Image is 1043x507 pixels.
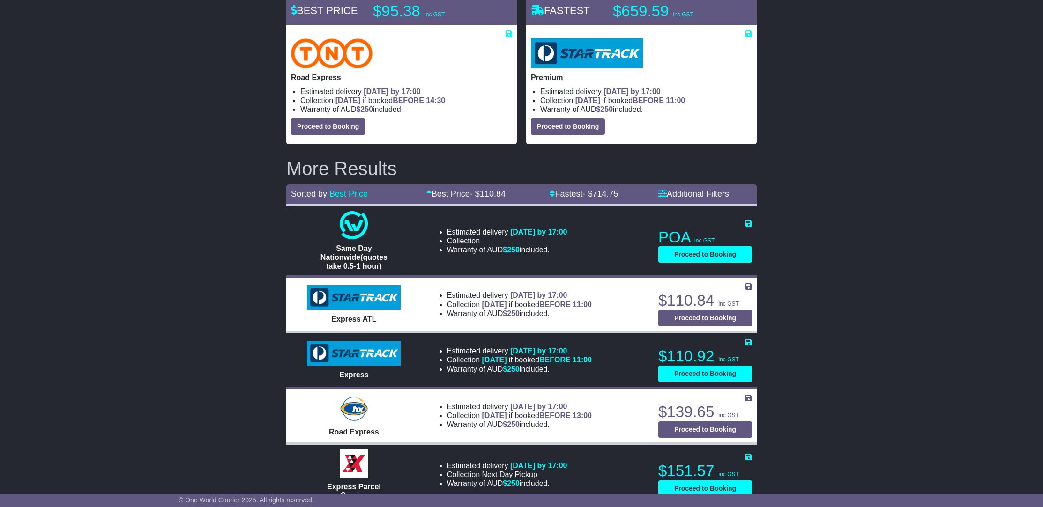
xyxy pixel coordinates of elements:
span: Sorted by [291,189,327,198]
img: Hunter Express: Road Express [338,395,369,423]
p: $659.59 [613,2,730,21]
li: Warranty of AUD included. [540,105,752,114]
span: Next Day Pickup [482,470,537,478]
span: $ [503,246,520,254]
a: Additional Filters [658,189,729,198]
span: [DATE] [335,96,360,104]
button: Proceed to Booking [658,246,752,263]
span: BEFORE [539,301,571,309]
span: BEST PRICE [291,5,358,16]
span: [DATE] by 17:00 [364,88,421,96]
span: 714.75 [592,189,618,198]
span: [DATE] [482,301,507,309]
span: $ [356,105,373,113]
button: Proceed to Booking [531,118,605,135]
span: if booked [482,411,592,419]
p: $110.84 [658,291,752,310]
span: BEFORE [539,411,571,419]
li: Collection [447,236,567,245]
button: Proceed to Booking [658,421,752,438]
li: Collection [300,96,512,105]
li: Estimated delivery [540,87,752,96]
li: Warranty of AUD included. [447,479,567,488]
img: Border Express: Express Parcel Service [340,449,368,478]
span: [DATE] by 17:00 [510,228,567,236]
span: Road Express [329,428,379,436]
span: [DATE] [575,96,600,104]
span: [DATE] by 17:00 [510,462,567,470]
li: Estimated delivery [447,228,567,236]
p: $139.65 [658,403,752,421]
span: © One World Courier 2025. All rights reserved. [179,496,314,504]
p: $110.92 [658,347,752,366]
p: Road Express [291,73,512,82]
p: Premium [531,73,752,82]
img: StarTrack: Express ATL [307,285,401,310]
span: $ [596,105,613,113]
span: inc GST [694,237,715,244]
span: 250 [507,309,520,317]
span: $ [503,309,520,317]
span: inc GST [718,471,738,478]
span: Same Day Nationwide(quotes take 0.5-1 hour) [320,244,387,270]
img: One World Courier: Same Day Nationwide(quotes take 0.5-1 hour) [340,211,368,239]
span: 250 [360,105,373,113]
p: $151.57 [658,462,752,480]
li: Estimated delivery [447,402,592,411]
span: BEFORE [539,356,571,364]
span: 11:00 [573,356,592,364]
span: [DATE] by 17:00 [603,88,661,96]
li: Estimated delivery [447,346,592,355]
li: Collection [447,300,592,309]
span: inc GST [718,356,738,363]
p: $95.38 [373,2,490,21]
a: Best Price- $110.84 [426,189,506,198]
li: Warranty of AUD included. [447,245,567,254]
li: Collection [447,411,592,420]
span: 250 [507,365,520,373]
button: Proceed to Booking [658,366,752,382]
span: inc GST [718,301,738,307]
span: 13:00 [573,411,592,419]
span: - $ [582,189,618,198]
li: Collection [447,470,567,479]
span: BEFORE [633,96,664,104]
span: 250 [507,479,520,487]
span: $ [503,365,520,373]
span: 11:00 [666,96,685,104]
span: inc GST [425,11,445,18]
button: Proceed to Booking [291,118,365,135]
a: Best Price [329,189,368,198]
span: Express [339,371,368,379]
span: 250 [600,105,613,113]
span: $ [503,479,520,487]
li: Estimated delivery [447,461,567,470]
li: Warranty of AUD included. [447,309,592,318]
span: [DATE] by 17:00 [510,403,567,411]
span: 250 [507,246,520,254]
span: BEFORE [393,96,424,104]
span: if booked [482,356,592,364]
span: [DATE] [482,411,507,419]
p: POA [658,228,752,247]
span: Express Parcel Service [327,483,381,500]
li: Estimated delivery [447,291,592,300]
li: Warranty of AUD included. [447,365,592,374]
span: 11:00 [573,301,592,309]
img: TNT Domestic: Road Express [291,38,372,68]
span: Express ATL [331,315,376,323]
img: StarTrack: Express [307,341,401,366]
span: $ [503,420,520,428]
span: - $ [470,189,506,198]
button: Proceed to Booking [658,310,752,326]
span: [DATE] by 17:00 [510,291,567,299]
span: if booked [482,301,592,309]
span: [DATE] [482,356,507,364]
a: Fastest- $714.75 [550,189,618,198]
h2: More Results [286,158,757,179]
span: [DATE] by 17:00 [510,347,567,355]
img: StarTrack: Premium [531,38,643,68]
span: FASTEST [531,5,590,16]
li: Collection [540,96,752,105]
li: Estimated delivery [300,87,512,96]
